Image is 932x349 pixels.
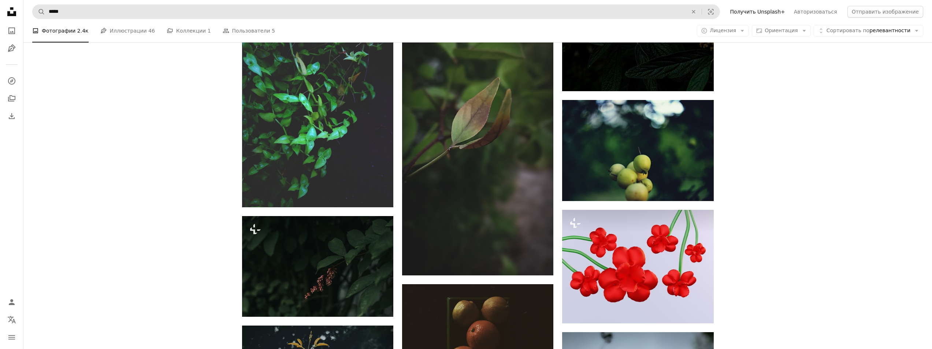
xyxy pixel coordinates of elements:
[847,6,923,18] button: Отправить изображение
[402,137,553,144] a: Зеленый лист на размытом фоне
[4,23,19,38] a: Фотографии
[765,27,798,33] font: Ориентация
[4,41,19,56] a: Иллюстрации
[710,27,736,33] font: Лицензия
[242,103,393,109] a: крупный план растения с зелеными листьями
[4,330,19,345] button: Меню
[402,6,553,275] img: Зеленый лист на размытом фоне
[167,19,211,42] a: Коллекции 1
[242,216,393,317] img: крупный план растения с красными цветами
[223,19,275,42] a: Пользователи 5
[702,5,720,19] button: Визуальный поиск
[4,312,19,327] button: Язык
[869,27,910,33] font: релевантности
[562,37,713,44] a: Крупный план листьев и цветов на дереве.
[32,4,720,19] form: Найти визуальные материалы на сайте
[562,147,713,154] a: Связка зеленых яблок, висящая на дереве.
[697,25,749,37] button: Лицензия
[726,6,790,18] a: Получить Unsplash+
[827,27,869,33] font: Сортировать по
[794,9,837,15] font: Авторизоваться
[852,9,919,15] font: Отправить изображение
[33,5,45,19] button: Поиск Unsplash
[100,19,155,42] a: Иллюстрации 46
[208,28,211,34] font: 1
[4,295,19,309] a: Войти / Зарегистрироваться
[4,109,19,123] a: История загрузок
[242,5,393,207] img: крупный план растения с зелеными листьями
[4,4,19,21] a: Главная — Unsplash
[232,28,270,34] font: Пользователи
[790,6,842,18] a: Авторизоваться
[752,25,811,37] button: Ориентация
[176,28,206,34] font: Коллекции
[686,5,702,19] button: Прозрачный
[4,74,19,88] a: Исследовать
[562,263,713,270] a: Букет красных цветов, парящий в воздухе
[562,210,713,323] img: Букет красных цветов, парящий в воздухе
[4,91,19,106] a: Коллекции
[814,25,923,37] button: Сортировать порелевантности
[148,28,155,34] font: 46
[110,28,147,34] font: Иллюстрации
[272,28,275,34] font: 5
[242,263,393,270] a: крупный план растения с красными цветами
[730,9,785,15] font: Получить Unsplash+
[562,100,713,201] img: Связка зеленых яблок, висящая на дереве.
